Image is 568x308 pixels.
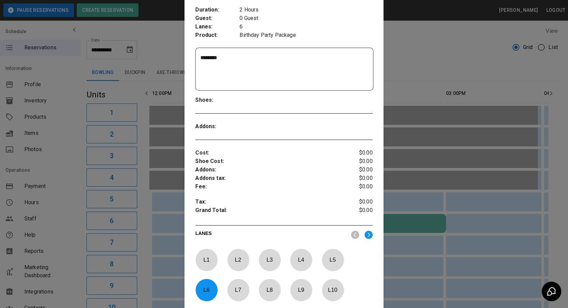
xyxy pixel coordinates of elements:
p: L 3 [258,252,281,268]
p: L 5 [322,252,344,268]
p: Addons tax : [195,174,343,183]
p: $0.00 [343,174,372,183]
p: Birthday Party Package [240,31,372,40]
p: Guest : [195,14,240,23]
p: 6 [240,23,372,31]
p: 0 Guest [240,14,372,23]
p: L 7 [227,282,249,298]
p: L 6 [195,282,218,298]
p: $0.00 [343,206,372,216]
p: L 9 [290,282,312,298]
p: Lanes : [195,23,240,31]
p: Fee : [195,183,343,191]
p: $0.00 [343,157,372,166]
p: L 2 [227,252,249,268]
p: Addons : [195,122,240,131]
p: Cost : [195,149,343,157]
p: L 1 [195,252,218,268]
p: Shoes : [195,96,240,104]
p: $0.00 [343,166,372,174]
p: L 4 [290,252,312,268]
p: $0.00 [343,183,372,191]
img: nav_left.svg [351,231,359,239]
p: Grand Total : [195,206,343,216]
p: Shoe Cost : [195,157,343,166]
p: Addons : [195,166,343,174]
img: right.svg [365,231,373,239]
p: 2 Hours [240,6,372,14]
p: LANES [195,230,345,239]
p: $0.00 [343,149,372,157]
p: Duration : [195,6,240,14]
p: Product : [195,31,240,40]
p: L 10 [322,282,344,298]
p: L 8 [258,282,281,298]
p: $0.00 [343,198,372,206]
p: Tax : [195,198,343,206]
